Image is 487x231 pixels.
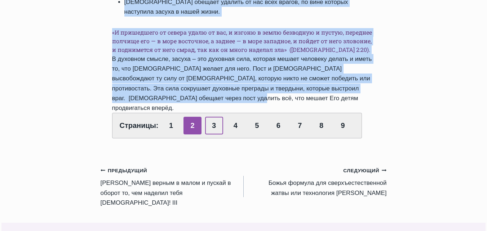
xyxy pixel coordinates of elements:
[162,117,180,134] a: 1
[244,165,387,198] a: СледующийБожья формула для сверхъестественной жатвы или технология [PERSON_NAME]
[312,117,330,134] a: 8
[112,113,362,138] div: Страницы:
[334,117,352,134] a: 9
[183,117,202,134] span: 2
[101,165,244,208] a: Предыдущий[PERSON_NAME] верным в малом и пускай в оборот то, чем наделил тебя [DEMOGRAPHIC_DATA]!...
[101,167,147,175] small: Предыдущий
[343,167,386,175] small: Следующий
[101,165,387,208] nav: Записи
[269,117,287,134] a: 6
[248,117,266,134] a: 5
[291,117,309,134] a: 7
[205,117,223,134] a: 3
[226,117,244,134] a: 4
[112,28,375,54] h6: «И пришедшего от севера удалю от вас, и изгоню в землю безводную и пустую, переднее полчище его —...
